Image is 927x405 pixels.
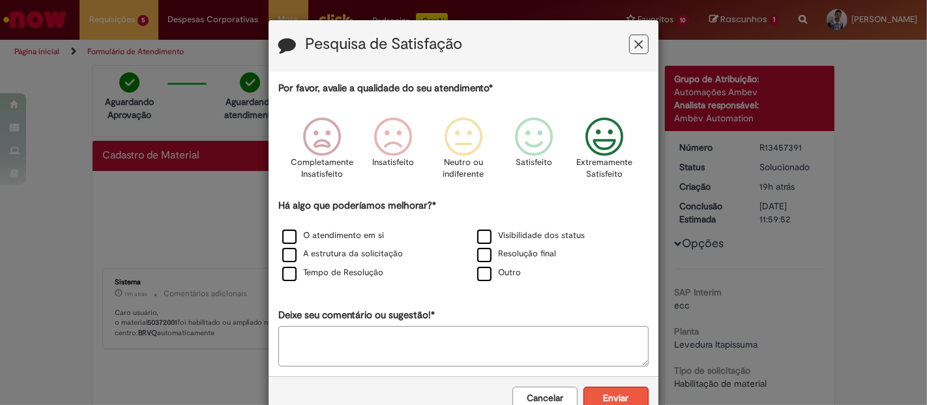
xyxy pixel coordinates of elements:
label: Visibilidade dos status [477,230,585,242]
div: Neutro ou indiferente [430,108,497,197]
div: Satisfeito [501,108,567,197]
div: Insatisfeito [360,108,426,197]
label: O atendimento em si [282,230,384,242]
label: Resolução final [477,248,556,260]
label: Tempo de Resolução [282,267,383,279]
div: Há algo que poderíamos melhorar?* [278,199,649,283]
label: Deixe seu comentário ou sugestão!* [278,308,435,322]
p: Satisfeito [516,157,552,169]
label: A estrutura da solicitação [282,248,403,260]
div: Extremamente Satisfeito [571,108,638,197]
label: Outro [477,267,521,279]
label: Por favor, avalie a qualidade do seu atendimento* [278,82,493,95]
p: Insatisfeito [372,157,414,169]
p: Neutro ou indiferente [440,157,487,181]
p: Extremamente Satisfeito [576,157,632,181]
label: Pesquisa de Satisfação [305,36,462,53]
p: Completamente Insatisfeito [291,157,354,181]
div: Completamente Insatisfeito [289,108,355,197]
